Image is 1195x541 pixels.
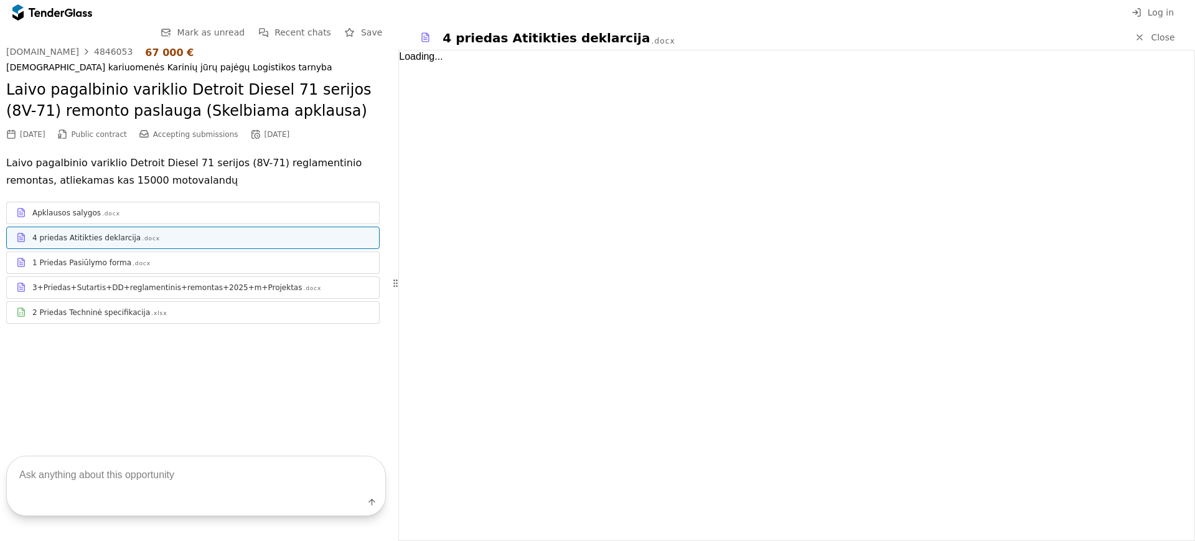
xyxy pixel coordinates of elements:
[153,130,238,139] span: Accepting submissions
[255,25,335,40] button: Recent chats
[1128,5,1178,21] button: Log in
[6,47,133,57] a: [DOMAIN_NAME]4846053
[133,260,151,268] div: .docx
[399,50,1194,540] div: Loading...
[443,29,650,47] div: 4 priedas Atitikties deklarcija
[32,283,302,293] div: 3+Priedas+Sutartis+DD+reglamentinis+remontas+2025+m+Projektas
[151,309,167,318] div: .xlsx
[177,27,245,37] span: Mark as unread
[6,252,380,274] a: 1 Priedas Pasiūlymo forma.docx
[94,47,133,56] div: 4846053
[274,27,331,37] span: Recent chats
[32,308,150,318] div: 2 Priedas Techninė specifikacija
[6,301,380,324] a: 2 Priedas Techninė specifikacija.xlsx
[303,285,321,293] div: .docx
[6,276,380,299] a: 3+Priedas+Sutartis+DD+reglamentinis+remontas+2025+m+Projektas.docx
[1127,30,1183,45] a: Close
[6,227,380,249] a: 4 priedas Atitikties deklarcija.docx
[6,47,79,56] div: [DOMAIN_NAME]
[32,233,141,243] div: 4 priedas Atitikties deklarcija
[72,130,127,139] span: Public contract
[142,235,160,243] div: .docx
[102,210,120,218] div: .docx
[265,130,290,139] div: [DATE]
[651,36,675,47] div: .docx
[361,27,382,37] span: Save
[32,258,131,268] div: 1 Priedas Pasiūlymo forma
[6,154,386,189] p: Laivo pagalbinio variklio Detroit Diesel 71 serijos (8V-71) reglamentinio remontas, atliekamas ka...
[157,25,249,40] button: Mark as unread
[341,25,386,40] button: Save
[1151,32,1174,42] span: Close
[6,62,386,73] div: [DEMOGRAPHIC_DATA] kariuomenės Karinių jūrų pajėgų Logistikos tarnyba
[6,202,380,224] a: Apklausos salygos.docx
[145,47,194,59] div: 67 000 €
[32,208,101,218] div: Apklausos salygos
[20,130,45,139] div: [DATE]
[6,80,386,121] h2: Laivo pagalbinio variklio Detroit Diesel 71 serijos (8V-71) remonto paslauga (Skelbiama apklausa)
[1148,7,1174,17] span: Log in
